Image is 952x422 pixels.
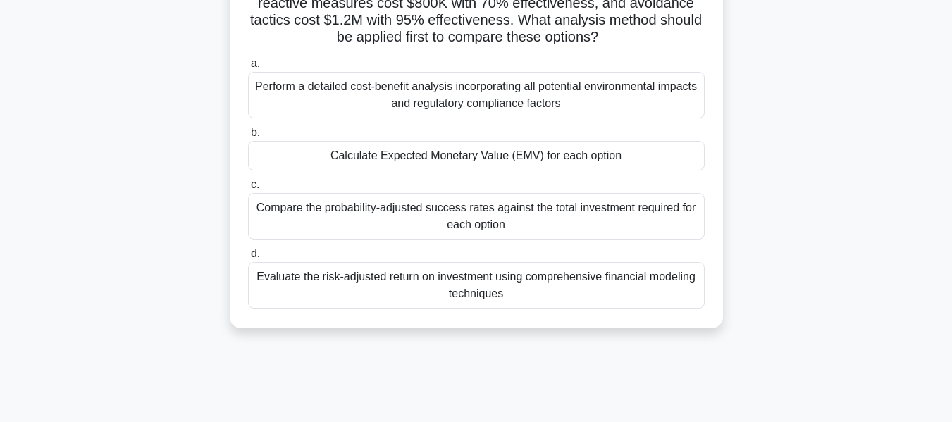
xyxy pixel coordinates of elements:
[251,126,260,138] span: b.
[251,247,260,259] span: d.
[248,72,705,118] div: Perform a detailed cost-benefit analysis incorporating all potential environmental impacts and re...
[248,141,705,170] div: Calculate Expected Monetary Value (EMV) for each option
[251,57,260,69] span: a.
[251,178,259,190] span: c.
[248,262,705,309] div: Evaluate the risk-adjusted return on investment using comprehensive financial modeling techniques
[248,193,705,240] div: Compare the probability-adjusted success rates against the total investment required for each option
